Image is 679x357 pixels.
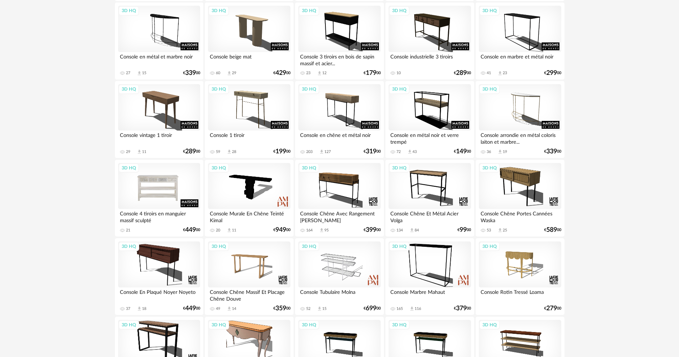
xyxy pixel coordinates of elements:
[126,306,130,311] div: 37
[415,306,421,311] div: 116
[389,131,471,145] div: Console en métal noir et verre trempé
[396,228,403,233] div: 134
[115,81,203,158] a: 3D HQ Console vintage 1 tiroir 29 Download icon 11 €28900
[273,71,290,76] div: € 00
[275,149,286,154] span: 199
[273,306,290,311] div: € 00
[118,85,139,94] div: 3D HQ
[324,149,331,154] div: 127
[183,71,200,76] div: € 00
[487,149,491,154] div: 36
[366,306,376,311] span: 699
[385,81,474,158] a: 3D HQ Console en métal noir et verre trempé 72 Download icon 43 €14900
[306,149,313,154] div: 203
[208,287,290,302] div: Console Chêne Massif Et Placage Chêne Douve
[185,228,196,233] span: 449
[544,306,561,311] div: € 00
[479,287,561,302] div: Console Rotin Tressé Loama
[115,160,203,237] a: 3D HQ Console 4 tiroirs en manguier massif sculpté 21 €44900
[415,228,419,233] div: 84
[544,149,561,154] div: € 00
[457,228,471,233] div: € 00
[232,149,236,154] div: 28
[366,71,376,76] span: 179
[409,306,415,311] span: Download icon
[389,209,471,223] div: Console Chêne Et Métal Acier Volga
[142,306,146,311] div: 18
[409,228,415,233] span: Download icon
[454,306,471,311] div: € 00
[476,81,564,158] a: 3D HQ Console arrondie en métal coloris laiton et marbre... 36 Download icon 19 €33900
[183,306,200,311] div: € 00
[487,71,491,76] div: 41
[546,71,557,76] span: 299
[546,228,557,233] span: 589
[366,149,376,154] span: 319
[317,306,322,311] span: Download icon
[185,71,196,76] span: 339
[503,149,507,154] div: 19
[299,320,319,330] div: 3D HQ
[208,209,290,223] div: Console Murale En Chêne Teinté Kimal
[322,306,326,311] div: 15
[205,160,293,237] a: 3D HQ Console Murale En Chêne Teinté Kimal 20 Download icon 11 €94900
[479,131,561,145] div: Console arrondie en métal coloris laiton et marbre...
[407,149,412,154] span: Download icon
[364,306,381,311] div: € 00
[273,228,290,233] div: € 00
[273,149,290,154] div: € 00
[454,71,471,76] div: € 00
[546,306,557,311] span: 279
[232,228,236,233] div: 11
[364,228,381,233] div: € 00
[118,242,139,251] div: 3D HQ
[205,238,293,315] a: 3D HQ Console Chêne Massif Et Placage Chêne Douve 49 Download icon 14 €35900
[298,52,380,66] div: Console 3 tiroirs en bois de sapin massif et acier...
[216,306,220,311] div: 49
[503,228,507,233] div: 25
[479,163,500,173] div: 3D HQ
[208,163,229,173] div: 3D HQ
[479,6,500,15] div: 3D HQ
[456,71,467,76] span: 289
[183,228,200,233] div: € 00
[546,149,557,154] span: 339
[385,2,474,80] a: 3D HQ Console industrielle 3 tiroirs 10 €28900
[322,71,326,76] div: 12
[227,306,232,311] span: Download icon
[142,71,146,76] div: 15
[299,163,319,173] div: 3D HQ
[216,71,220,76] div: 60
[216,228,220,233] div: 20
[118,131,200,145] div: Console vintage 1 tiroir
[216,149,220,154] div: 59
[208,131,290,145] div: Console 1 tiroir
[118,287,200,302] div: Console En Plaqué Noyer Noyeto
[118,209,200,223] div: Console 4 tiroirs en manguier massif sculpté
[389,320,410,330] div: 3D HQ
[227,149,232,154] span: Download icon
[454,149,471,154] div: € 00
[544,228,561,233] div: € 00
[476,238,564,315] a: 3D HQ Console Rotin Tressé Loama €27900
[227,71,232,76] span: Download icon
[476,2,564,80] a: 3D HQ Console en marbre et métal noir 41 Download icon 23 €29900
[295,2,384,80] a: 3D HQ Console 3 tiroirs en bois de sapin massif et acier... 23 Download icon 12 €17900
[306,71,310,76] div: 23
[479,209,561,223] div: Console Chêne Portes Cannées Waska
[275,71,286,76] span: 429
[487,228,491,233] div: 53
[385,160,474,237] a: 3D HQ Console Chêne Et Métal Acier Volga 134 Download icon 84 €9900
[142,149,146,154] div: 11
[456,306,467,311] span: 379
[232,306,236,311] div: 14
[115,2,203,80] a: 3D HQ Console en métal et marbre noir 27 Download icon 15 €33900
[479,320,500,330] div: 3D HQ
[298,209,380,223] div: Console Chêne Avec Rangement [PERSON_NAME]
[118,6,139,15] div: 3D HQ
[479,242,500,251] div: 3D HQ
[227,228,232,233] span: Download icon
[324,228,329,233] div: 95
[205,81,293,158] a: 3D HQ Console 1 tiroir 59 Download icon 28 €19900
[298,287,380,302] div: Console Tubulaire Molna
